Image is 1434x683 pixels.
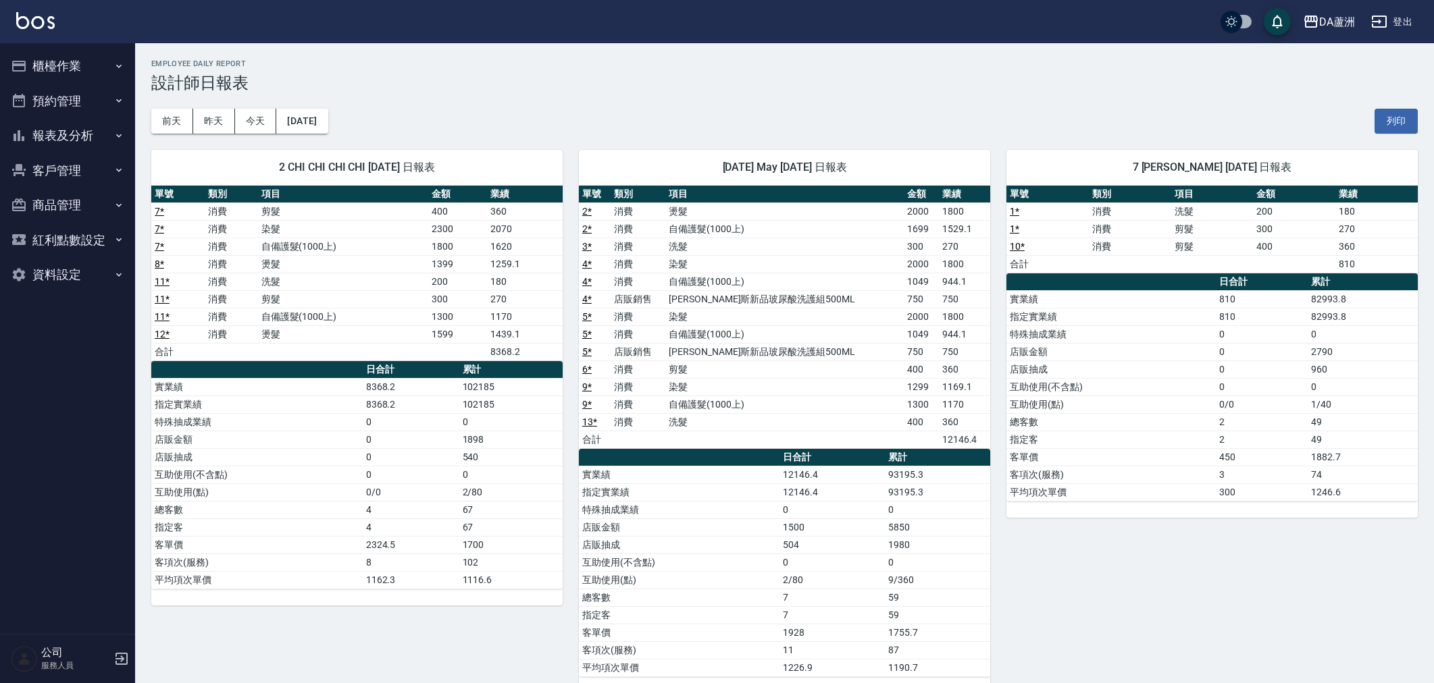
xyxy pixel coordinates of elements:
td: 店販金額 [151,431,363,448]
button: 預約管理 [5,84,130,119]
td: 2/80 [459,483,563,501]
td: 店販金額 [579,518,779,536]
td: 0 [1216,378,1308,395]
td: 平均項次單價 [579,659,779,676]
td: 客項次(服務) [579,641,779,659]
td: 49 [1308,413,1418,431]
th: 類別 [205,186,258,203]
img: Person [11,645,38,672]
td: 互助使用(不含點) [151,466,363,483]
td: 0 [459,413,563,431]
table: a dense table [151,186,563,361]
td: 1599 [428,325,487,343]
td: 1/40 [1308,395,1418,413]
td: 0 [363,448,459,466]
td: 9/360 [885,571,990,589]
td: 剪髮 [258,202,429,220]
td: 消費 [205,273,258,290]
td: 特殊抽成業績 [1006,325,1216,343]
td: 1699 [904,220,939,238]
td: 74 [1308,466,1418,483]
td: 270 [1335,220,1418,238]
button: 報表及分析 [5,118,130,153]
img: Logo [16,12,55,29]
td: 自備護髮(1000上) [665,220,904,238]
td: 客項次(服務) [151,553,363,571]
td: 1300 [428,308,487,325]
td: 8368.2 [487,343,563,360]
td: 1170 [939,395,990,413]
td: 指定客 [579,606,779,624]
td: 67 [459,518,563,536]
td: 自備護髮(1000上) [665,325,904,343]
td: 消費 [611,255,665,273]
td: 5850 [885,518,990,536]
td: 0 [1216,360,1308,378]
td: 染髮 [258,220,429,238]
td: 1300 [904,395,939,413]
th: 項目 [1171,186,1254,203]
td: 消費 [611,308,665,325]
p: 服務人員 [41,659,110,672]
th: 類別 [1089,186,1171,203]
td: 270 [487,290,563,308]
td: 8 [363,553,459,571]
th: 業績 [939,186,990,203]
button: 列印 [1375,109,1418,134]
th: 單號 [579,186,611,203]
td: 消費 [1089,238,1171,255]
span: [DATE] May [DATE] 日報表 [595,161,974,174]
td: 0 [1308,325,1418,343]
td: 染髮 [665,378,904,395]
td: 2324.5 [363,536,459,553]
td: 82993.8 [1308,308,1418,325]
td: 消費 [611,413,665,431]
td: 剪髮 [1171,238,1254,255]
td: 0/0 [1216,395,1308,413]
td: 店販抽成 [579,536,779,553]
td: 特殊抽成業績 [151,413,363,431]
th: 日合計 [779,449,885,466]
td: 810 [1216,308,1308,325]
td: 102 [459,553,563,571]
td: 洗髮 [258,273,429,290]
td: 指定客 [151,518,363,536]
button: 前天 [151,109,193,134]
td: 750 [939,290,990,308]
td: 0 [1308,378,1418,395]
td: 1928 [779,624,885,641]
td: 消費 [611,202,665,220]
td: 實業績 [1006,290,1216,308]
td: 11 [779,641,885,659]
td: 0 [1216,325,1308,343]
td: 1980 [885,536,990,553]
button: save [1264,8,1291,35]
td: 180 [487,273,563,290]
td: 102185 [459,395,563,413]
th: 項目 [665,186,904,203]
td: 400 [1253,238,1335,255]
td: 0 [459,466,563,483]
td: 0 [363,466,459,483]
th: 單號 [1006,186,1089,203]
td: 2000 [904,255,939,273]
td: 1755.7 [885,624,990,641]
td: 消費 [611,220,665,238]
td: 960 [1308,360,1418,378]
td: 消費 [611,395,665,413]
span: 7 [PERSON_NAME] [DATE] 日報表 [1023,161,1402,174]
td: 消費 [205,220,258,238]
td: [PERSON_NAME]斯新品玻尿酸洗護組500ML [665,343,904,360]
th: 項目 [258,186,429,203]
td: 2300 [428,220,487,238]
td: 49 [1308,431,1418,448]
td: 消費 [205,238,258,255]
td: 客單價 [151,536,363,553]
td: 消費 [611,360,665,378]
td: 自備護髮(1000上) [665,395,904,413]
td: 93195.3 [885,466,990,483]
td: 合計 [151,343,205,360]
td: 客項次(服務) [1006,466,1216,483]
td: 特殊抽成業績 [579,501,779,518]
h2: Employee Daily Report [151,59,1418,68]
